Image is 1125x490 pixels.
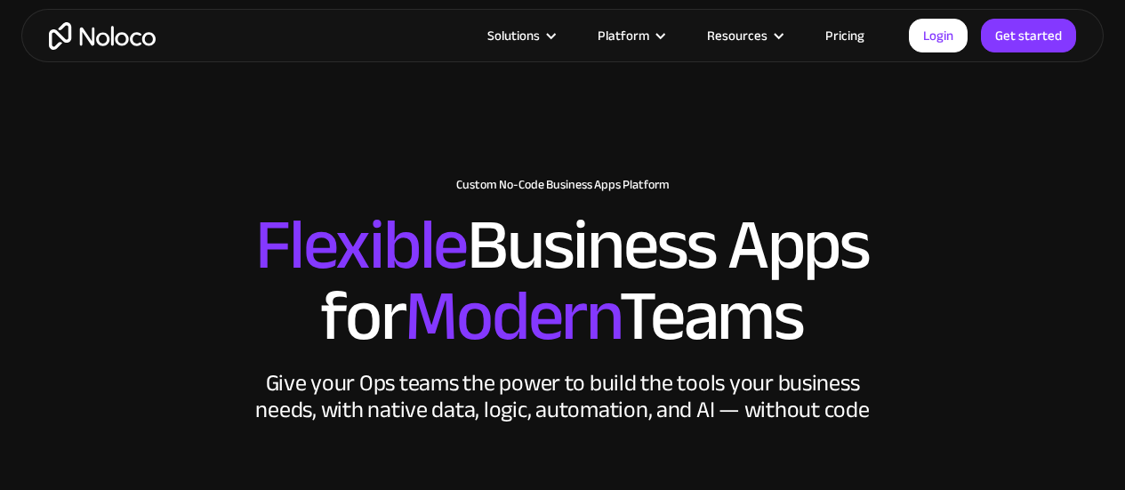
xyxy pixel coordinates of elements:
div: Solutions [487,24,540,47]
a: Login [909,19,968,52]
div: Platform [575,24,685,47]
div: Give your Ops teams the power to build the tools your business needs, with native data, logic, au... [252,370,874,423]
div: Resources [707,24,767,47]
div: Platform [598,24,649,47]
div: Solutions [465,24,575,47]
h2: Business Apps for Teams [18,210,1107,352]
a: Pricing [803,24,887,47]
span: Modern [405,250,619,382]
h1: Custom No-Code Business Apps Platform [18,178,1107,192]
span: Flexible [255,179,467,311]
div: Resources [685,24,803,47]
a: Get started [981,19,1076,52]
a: home [49,22,156,50]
